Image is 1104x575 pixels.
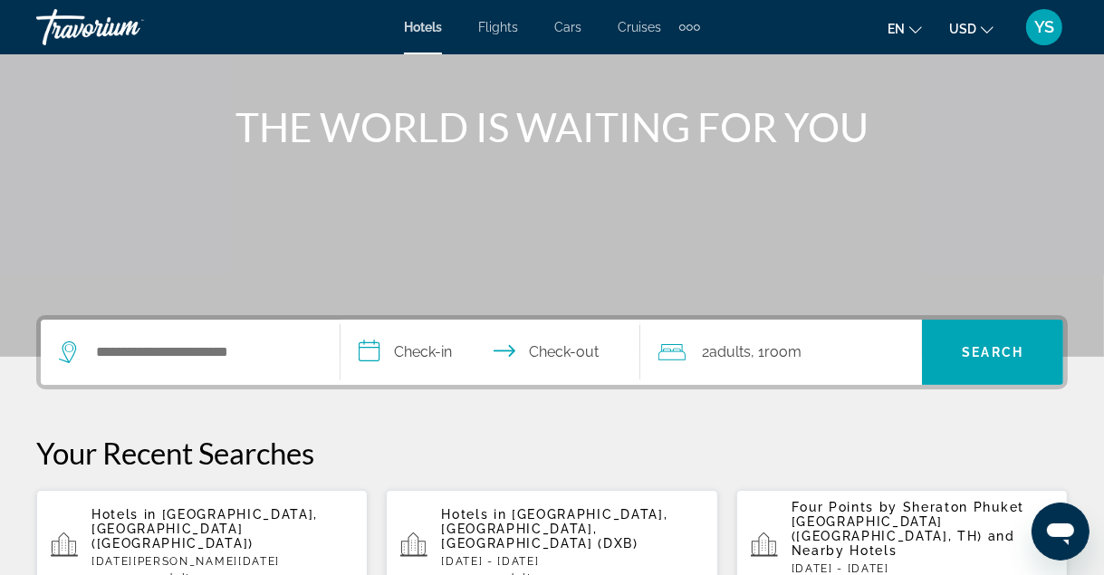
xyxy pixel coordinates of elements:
[888,22,905,36] span: en
[91,555,353,568] p: [DATE][PERSON_NAME][DATE]
[441,555,703,568] p: [DATE] - [DATE]
[618,20,661,34] a: Cruises
[679,13,700,42] button: Extra navigation items
[764,343,802,360] span: Room
[922,320,1063,385] button: Search
[1034,18,1054,36] span: YS
[792,529,1015,558] span: and Nearby Hotels
[1021,8,1068,46] button: User Menu
[554,20,581,34] a: Cars
[751,340,802,365] span: , 1
[702,340,751,365] span: 2
[341,320,640,385] button: Select check in and out date
[36,435,1068,471] p: Your Recent Searches
[478,20,518,34] a: Flights
[792,562,1053,575] p: [DATE] - [DATE]
[441,507,506,522] span: Hotels in
[949,15,994,42] button: Change currency
[441,507,667,551] span: [GEOGRAPHIC_DATA], [GEOGRAPHIC_DATA], [GEOGRAPHIC_DATA] (DXB)
[36,4,217,51] a: Travorium
[792,500,1024,543] span: Four Points by Sheraton Phuket [GEOGRAPHIC_DATA] ([GEOGRAPHIC_DATA], TH)
[962,345,1023,359] span: Search
[949,22,976,36] span: USD
[1032,503,1090,561] iframe: Кнопка запуска окна обмена сообщениями
[213,103,892,150] h1: THE WORLD IS WAITING FOR YOU
[404,20,442,34] a: Hotels
[640,320,922,385] button: Travelers: 2 adults, 0 children
[91,507,318,551] span: [GEOGRAPHIC_DATA], [GEOGRAPHIC_DATA] ([GEOGRAPHIC_DATA])
[91,507,157,522] span: Hotels in
[41,320,1063,385] div: Search widget
[888,15,922,42] button: Change language
[709,343,751,360] span: Adults
[94,339,312,366] input: Search hotel destination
